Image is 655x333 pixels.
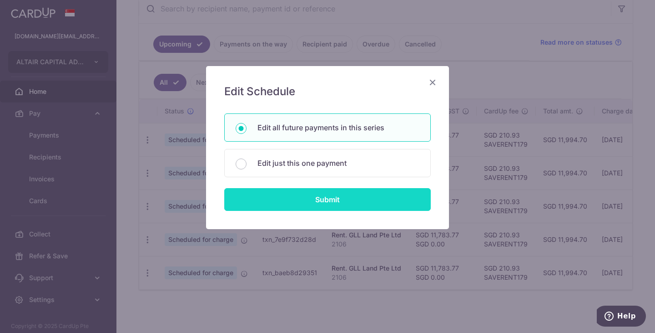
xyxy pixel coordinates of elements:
[224,84,431,99] h5: Edit Schedule
[427,77,438,88] button: Close
[257,158,419,169] p: Edit just this one payment
[224,188,431,211] input: Submit
[257,122,419,133] p: Edit all future payments in this series
[597,306,646,328] iframe: Opens a widget where you can find more information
